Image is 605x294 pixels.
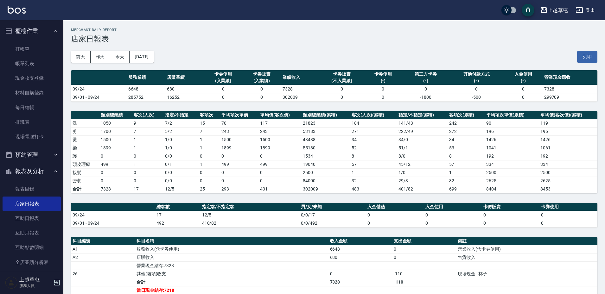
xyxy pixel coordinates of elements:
[539,185,597,193] td: 8453
[198,127,220,135] td: 7
[366,211,424,219] td: 0
[485,152,539,160] td: 192
[132,144,163,152] td: 1
[485,127,539,135] td: 196
[424,219,482,227] td: 0
[135,253,328,261] td: 店販收入
[71,144,99,152] td: 染
[204,93,243,101] td: 0
[220,111,258,119] th: 平均項次單價
[71,127,99,135] td: 剪
[204,85,243,93] td: 0
[3,240,61,255] a: 互助點數明細
[127,85,165,93] td: 6648
[198,160,220,168] td: 1
[451,71,502,78] div: 其他付款方式
[485,185,539,193] td: 8404
[539,144,597,152] td: 1061
[220,127,258,135] td: 243
[506,78,541,84] div: (-)
[201,219,300,227] td: 410/82
[397,135,448,144] td: 34 / 0
[301,144,350,152] td: 55180
[350,127,397,135] td: 271
[543,93,597,101] td: 299709
[3,255,61,270] a: 全店業績分析表
[71,135,99,144] td: 燙
[163,111,199,119] th: 指定/不指定
[135,278,328,286] td: 合計
[258,152,301,160] td: 0
[448,144,485,152] td: 53
[19,277,52,283] h5: 上越草屯
[242,85,281,93] td: 0
[201,203,300,211] th: 指定客/不指定客
[402,93,449,101] td: -1800
[132,135,163,144] td: 1
[543,70,597,85] th: 營業現金應收
[404,78,447,84] div: (-)
[220,160,258,168] td: 499
[258,119,301,127] td: 117
[350,119,397,127] td: 184
[448,135,485,144] td: 34
[71,85,127,93] td: 09/24
[539,177,597,185] td: 2625
[392,245,456,253] td: 0
[163,127,199,135] td: 5 / 2
[99,111,132,119] th: 類別總業績
[301,160,350,168] td: 19040
[548,6,568,14] div: 上越草屯
[3,23,61,39] button: 櫃檯作業
[3,211,61,226] a: 互助日報表
[350,144,397,152] td: 52
[132,127,163,135] td: 7
[539,135,597,144] td: 1426
[258,135,301,144] td: 1500
[448,119,485,127] td: 242
[539,168,597,177] td: 2500
[328,270,392,278] td: 0
[573,4,597,16] button: 登出
[155,203,201,211] th: 總客數
[155,219,201,227] td: 492
[448,185,485,193] td: 699
[404,71,447,78] div: 第三方卡券
[366,71,401,78] div: 卡券使用
[198,144,220,152] td: 1
[366,203,424,211] th: 入金儲值
[321,78,362,84] div: (不入業績)
[301,152,350,160] td: 1534
[198,168,220,177] td: 0
[397,185,448,193] td: 401/82
[504,93,543,101] td: 0
[71,152,99,160] td: 護
[198,177,220,185] td: 0
[397,177,448,185] td: 29 / 3
[538,4,570,17] button: 上越草屯
[165,70,204,85] th: 店販業績
[402,85,449,93] td: 0
[163,144,199,152] td: 1 / 0
[198,152,220,160] td: 0
[320,93,364,101] td: 0
[163,119,199,127] td: 7 / 2
[504,85,543,93] td: 0
[163,152,199,160] td: 0 / 0
[301,185,350,193] td: 302009
[71,93,127,101] td: 09/01 - 09/24
[99,119,132,127] td: 1050
[448,111,485,119] th: 客項次(累積)
[71,245,135,253] td: A1
[3,163,61,179] button: 報表及分析
[71,111,597,193] table: a dense table
[220,144,258,152] td: 1899
[397,152,448,160] td: 8 / 0
[392,270,456,278] td: -110
[456,270,597,278] td: 現場現金 | 杯子
[482,211,540,219] td: 0
[135,261,328,270] td: 營業現金結存:7328
[220,119,258,127] td: 70
[71,185,99,193] td: 合計
[299,219,366,227] td: 0/0/492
